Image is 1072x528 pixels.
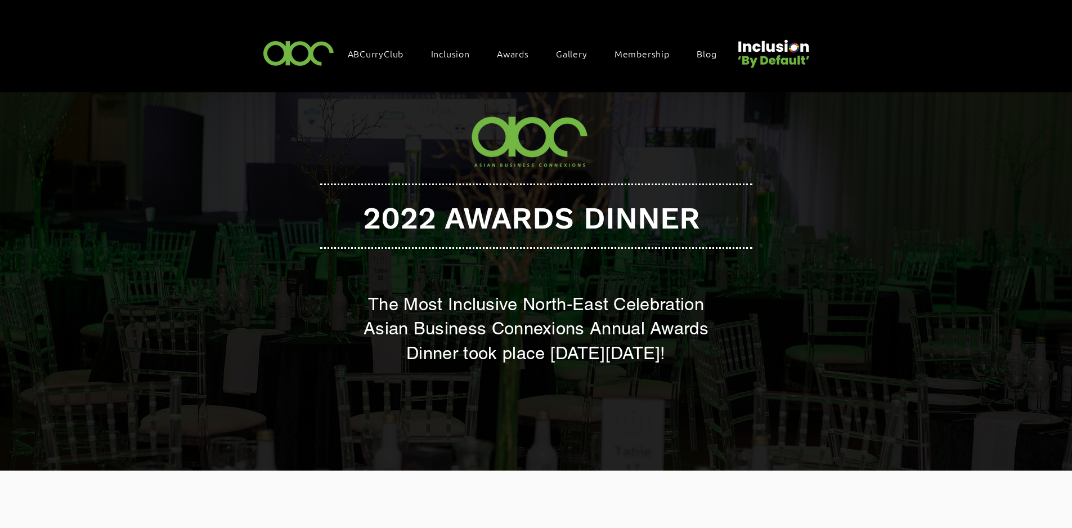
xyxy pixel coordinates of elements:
img: ABC-Logo-Blank-Background-01-01-2.png [464,107,598,176]
span: Inclusion [431,47,470,60]
span: The Most Inclusive North-East Celebration Asian Business Connexions Annual Awards Dinner took pla... [364,294,708,363]
a: Membership [609,42,687,65]
span: Gallery [556,47,587,60]
img: ABC-Logo-Blank-Background-01-01-2.png [260,36,338,69]
span: ABCurryClub [348,47,404,60]
span: Membership [615,47,670,60]
a: Gallery [550,42,604,65]
a: Blog [691,42,733,65]
img: Untitled design (22).png [734,30,811,69]
span: 2022 AWARDS DINNER [363,200,700,236]
div: Inclusion [425,42,487,65]
span: Blog [697,47,716,60]
a: ABCurryClub [342,42,421,65]
span: Awards [497,47,529,60]
div: Awards [491,42,546,65]
nav: Site [342,42,734,65]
